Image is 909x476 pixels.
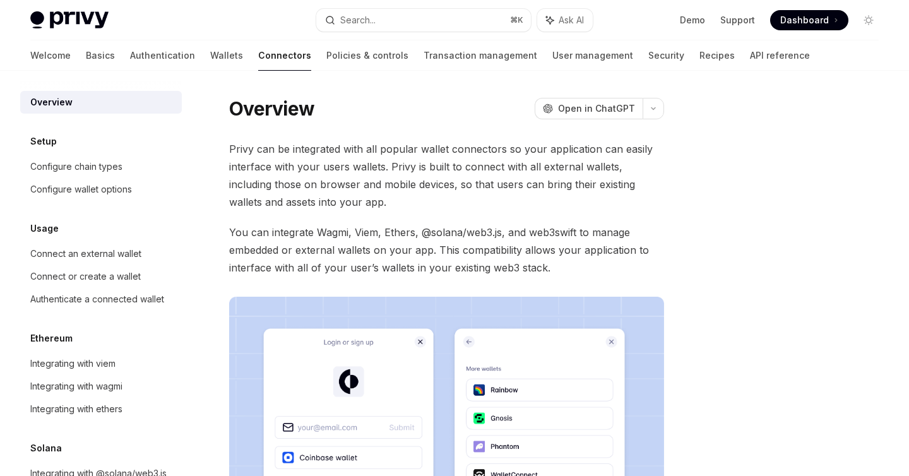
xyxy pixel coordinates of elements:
[20,398,182,420] a: Integrating with ethers
[699,40,735,71] a: Recipes
[30,379,122,394] div: Integrating with wagmi
[30,11,109,29] img: light logo
[258,40,311,71] a: Connectors
[20,91,182,114] a: Overview
[770,10,848,30] a: Dashboard
[648,40,684,71] a: Security
[210,40,243,71] a: Wallets
[229,140,664,211] span: Privy can be integrated with all popular wallet connectors so your application can easily interfa...
[780,14,829,27] span: Dashboard
[86,40,115,71] a: Basics
[510,15,523,25] span: ⌘ K
[20,352,182,375] a: Integrating with viem
[30,182,132,197] div: Configure wallet options
[858,10,879,30] button: Toggle dark mode
[316,9,530,32] button: Search...⌘K
[20,265,182,288] a: Connect or create a wallet
[340,13,376,28] div: Search...
[30,356,116,371] div: Integrating with viem
[558,102,635,115] span: Open in ChatGPT
[30,221,59,236] h5: Usage
[750,40,810,71] a: API reference
[20,242,182,265] a: Connect an external wallet
[130,40,195,71] a: Authentication
[30,331,73,346] h5: Ethereum
[30,402,122,417] div: Integrating with ethers
[30,269,141,284] div: Connect or create a wallet
[20,288,182,311] a: Authenticate a connected wallet
[552,40,633,71] a: User management
[720,14,755,27] a: Support
[559,14,584,27] span: Ask AI
[20,178,182,201] a: Configure wallet options
[229,97,314,120] h1: Overview
[30,95,73,110] div: Overview
[680,14,705,27] a: Demo
[20,375,182,398] a: Integrating with wagmi
[326,40,408,71] a: Policies & controls
[30,134,57,149] h5: Setup
[30,292,164,307] div: Authenticate a connected wallet
[30,159,122,174] div: Configure chain types
[30,40,71,71] a: Welcome
[229,223,664,277] span: You can integrate Wagmi, Viem, Ethers, @solana/web3.js, and web3swift to manage embedded or exter...
[537,9,593,32] button: Ask AI
[30,246,141,261] div: Connect an external wallet
[30,441,62,456] h5: Solana
[424,40,537,71] a: Transaction management
[535,98,643,119] button: Open in ChatGPT
[20,155,182,178] a: Configure chain types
